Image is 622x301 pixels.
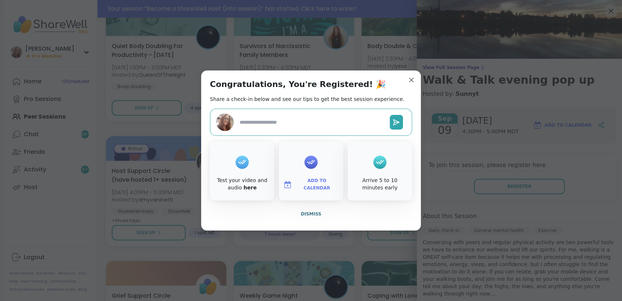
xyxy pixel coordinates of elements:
a: here [244,185,257,191]
h2: Share a check-in below and see our tips to get the best session experience. [210,95,404,103]
img: ShareWell Logomark [283,180,292,189]
div: Arrive 5 to 10 minutes early [349,177,411,191]
h1: Congratulations, You're Registered! 🎉 [210,79,386,90]
button: Dismiss [210,206,412,222]
span: Dismiss [301,211,321,217]
img: dodi [216,113,234,131]
button: Add to Calendar [280,177,342,192]
div: Test your video and audio [211,177,273,191]
span: Add to Calendar [295,177,339,192]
